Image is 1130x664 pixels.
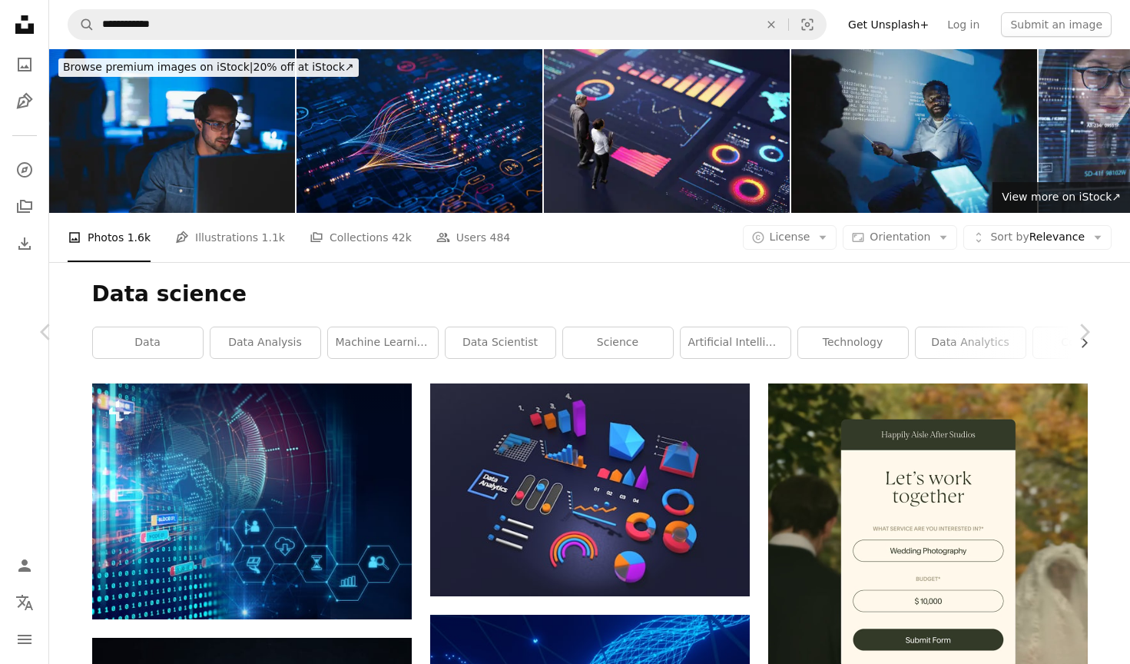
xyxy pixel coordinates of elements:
[9,49,40,80] a: Photos
[92,281,1088,308] h1: Data science
[430,383,750,596] img: graphical user interface
[1038,258,1130,406] a: Next
[297,49,542,213] img: AI powers big data analysis and automation workflows, showcasing neural networks and data streams...
[990,231,1029,243] span: Sort by
[963,225,1112,250] button: Sort byRelevance
[9,191,40,222] a: Collections
[938,12,989,37] a: Log in
[754,10,788,39] button: Clear
[9,624,40,655] button: Menu
[49,49,295,213] img: A software developer is thinking on improving the efficiency of the AI system.
[791,49,1037,213] img: Artificial Intelligence Developer team Meeting at night
[870,231,930,243] span: Orientation
[93,327,203,358] a: data
[68,10,94,39] button: Search Unsplash
[1001,12,1112,37] button: Submit an image
[798,327,908,358] a: technology
[490,229,511,246] span: 484
[92,383,412,619] img: futuristic earth map technology abstract background represent global connection concept
[843,225,957,250] button: Orientation
[770,231,810,243] span: License
[63,61,253,73] span: Browse premium images on iStock |
[210,327,320,358] a: data analysis
[9,154,40,185] a: Explore
[49,49,368,86] a: Browse premium images on iStock|20% off at iStock↗
[916,327,1026,358] a: data analytics
[392,229,412,246] span: 42k
[92,494,412,508] a: futuristic earth map technology abstract background represent global connection concept
[9,86,40,117] a: Illustrations
[9,550,40,581] a: Log in / Sign up
[9,228,40,259] a: Download History
[743,225,837,250] button: License
[563,327,673,358] a: science
[310,213,412,262] a: Collections 42k
[68,9,827,40] form: Find visuals sitewide
[262,229,285,246] span: 1.1k
[9,587,40,618] button: Language
[436,213,510,262] a: Users 484
[430,483,750,496] a: graphical user interface
[990,230,1085,245] span: Relevance
[839,12,938,37] a: Get Unsplash+
[1002,191,1121,203] span: View more on iStock ↗
[328,327,438,358] a: machine learning
[992,182,1130,213] a: View more on iStock↗
[58,58,359,77] div: 20% off at iStock ↗
[175,213,285,262] a: Illustrations 1.1k
[681,327,790,358] a: artificial intelligence
[446,327,555,358] a: data scientist
[789,10,826,39] button: Visual search
[544,49,790,213] img: Business Team Analyzing Interactive Digital Dashboards with Data Visualizations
